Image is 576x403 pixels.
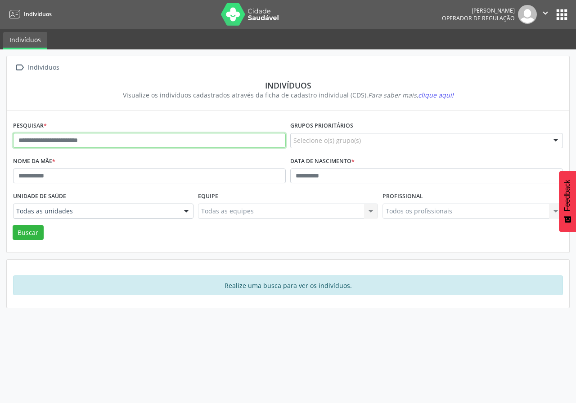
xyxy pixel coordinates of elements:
[418,91,454,99] span: clique aqui!
[540,8,550,18] i: 
[13,119,47,133] label: Pesquisar
[368,91,454,99] i: Para saber mais,
[559,171,576,232] button: Feedback - Mostrar pesquisa
[16,207,175,216] span: Todas as unidades
[293,136,361,145] span: Selecione o(s) grupo(s)
[13,61,26,74] i: 
[3,32,47,49] a: Indivíduos
[24,10,52,18] span: Indivíduos
[198,190,218,204] label: Equipe
[290,119,353,133] label: Grupos prioritários
[13,155,55,168] label: Nome da mãe
[13,225,44,240] button: Buscar
[554,7,570,22] button: apps
[19,80,557,90] div: Indivíduos
[382,190,423,204] label: Profissional
[518,5,537,24] img: img
[13,190,66,204] label: Unidade de saúde
[26,61,61,74] div: Indivíduos
[442,14,515,22] span: Operador de regulação
[563,180,571,211] span: Feedback
[290,155,355,168] label: Data de nascimento
[19,90,557,100] div: Visualize os indivíduos cadastrados através da ficha de cadastro individual (CDS).
[6,7,52,22] a: Indivíduos
[13,275,563,295] div: Realize uma busca para ver os indivíduos.
[442,7,515,14] div: [PERSON_NAME]
[13,61,61,74] a:  Indivíduos
[537,5,554,24] button: 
